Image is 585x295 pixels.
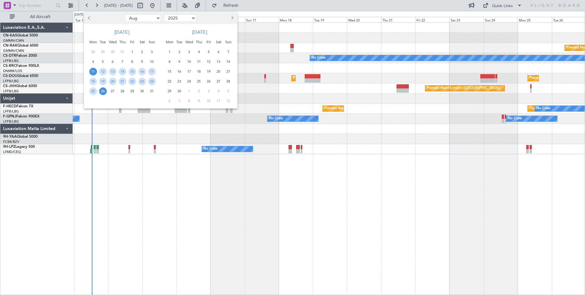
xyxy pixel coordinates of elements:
span: 1 [129,48,136,56]
div: 3-10-2025 [204,86,214,96]
div: 10-9-2025 [184,57,194,67]
span: 18 [195,68,203,75]
span: 20 [215,68,222,75]
span: 3 [185,48,193,56]
span: 3 [205,87,213,95]
div: 8-9-2025 [165,57,174,67]
span: 6 [109,58,117,66]
span: 24 [148,78,156,85]
span: 25 [195,78,203,85]
span: 4 [215,87,222,95]
div: 28-9-2025 [223,76,233,86]
div: 21-8-2025 [117,76,127,86]
span: 28 [89,48,97,56]
span: 28 [225,78,232,85]
div: Mon [88,37,98,47]
div: 5-10-2025 [223,86,233,96]
span: 31 [148,87,156,95]
span: 19 [205,68,213,75]
span: 5 [99,58,107,66]
div: 3-8-2025 [147,47,157,57]
div: 9-8-2025 [137,57,147,67]
div: 31-8-2025 [147,86,157,96]
div: Wed [108,37,117,47]
div: 17-8-2025 [147,67,157,76]
div: 9-9-2025 [174,57,184,67]
div: 11-9-2025 [194,57,204,67]
div: 4-8-2025 [88,57,98,67]
div: 5-8-2025 [98,57,108,67]
div: 6-9-2025 [214,47,223,57]
span: 14 [119,68,126,75]
div: 30-7-2025 [108,47,117,57]
div: 15-9-2025 [165,67,174,76]
span: 31 [119,48,126,56]
div: Sun [147,37,157,47]
select: Select year [164,14,196,22]
div: 25-9-2025 [194,76,204,86]
span: 5 [225,87,232,95]
span: 22 [129,78,136,85]
select: Select month [125,14,161,22]
span: 1 [185,87,193,95]
span: 22 [166,78,173,85]
span: 26 [99,87,107,95]
div: Fri [204,37,214,47]
span: 8 [185,97,193,105]
span: 10 [185,58,193,66]
span: 15 [129,68,136,75]
span: 21 [119,78,126,85]
span: 4 [89,58,97,66]
div: 18-8-2025 [88,76,98,86]
div: 7-9-2025 [223,47,233,57]
span: 6 [215,48,222,56]
div: 3-9-2025 [184,47,194,57]
div: 31-7-2025 [117,47,127,57]
div: Wed [184,37,194,47]
span: 5 [205,48,213,56]
span: 25 [89,87,97,95]
span: 10 [148,58,156,66]
div: 18-9-2025 [194,67,204,76]
div: 16-8-2025 [137,67,147,76]
span: 11 [215,97,222,105]
div: 21-9-2025 [223,67,233,76]
div: Thu [194,37,204,47]
div: 23-9-2025 [174,76,184,86]
span: 23 [176,78,183,85]
div: 24-9-2025 [184,76,194,86]
div: Tue [174,37,184,47]
div: 10-10-2025 [204,96,214,106]
span: 23 [138,78,146,85]
div: 8-10-2025 [184,96,194,106]
span: 6 [166,97,173,105]
span: 11 [195,58,203,66]
div: 26-9-2025 [204,76,214,86]
span: 27 [109,87,117,95]
span: 10 [205,97,213,105]
div: 2-9-2025 [174,47,184,57]
div: 13-9-2025 [214,57,223,67]
span: 29 [129,87,136,95]
div: 27-8-2025 [108,86,117,96]
span: 26 [205,78,213,85]
div: 6-10-2025 [165,96,174,106]
div: Mon [165,37,174,47]
span: 7 [225,48,232,56]
span: 9 [195,97,203,105]
div: 5-9-2025 [204,47,214,57]
span: 4 [195,48,203,56]
div: 30-8-2025 [137,86,147,96]
div: 6-8-2025 [108,57,117,67]
span: 27 [215,78,222,85]
span: 17 [148,68,156,75]
span: 8 [129,58,136,66]
div: 12-10-2025 [223,96,233,106]
span: 16 [176,68,183,75]
span: 13 [109,68,117,75]
div: 17-9-2025 [184,67,194,76]
span: 14 [225,58,232,66]
span: 8 [166,58,173,66]
div: 29-9-2025 [165,86,174,96]
span: 16 [138,68,146,75]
